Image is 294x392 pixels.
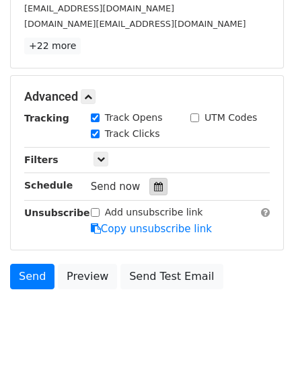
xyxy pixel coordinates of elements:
[24,180,73,191] strong: Schedule
[91,181,141,193] span: Send now
[91,223,212,235] a: Copy unsubscribe link
[120,264,223,289] a: Send Test Email
[10,264,54,289] a: Send
[105,205,203,219] label: Add unsubscribe link
[58,264,117,289] a: Preview
[24,38,81,54] a: +22 more
[105,127,160,141] label: Track Clicks
[24,3,174,13] small: [EMAIL_ADDRESS][DOMAIN_NAME]
[105,111,163,125] label: Track Opens
[24,19,246,29] small: [DOMAIN_NAME][EMAIL_ADDRESS][DOMAIN_NAME]
[24,154,59,165] strong: Filters
[24,89,270,104] h5: Advanced
[24,207,90,218] strong: Unsubscribe
[205,111,257,125] label: UTM Codes
[227,328,294,392] iframe: Chat Widget
[24,113,69,124] strong: Tracking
